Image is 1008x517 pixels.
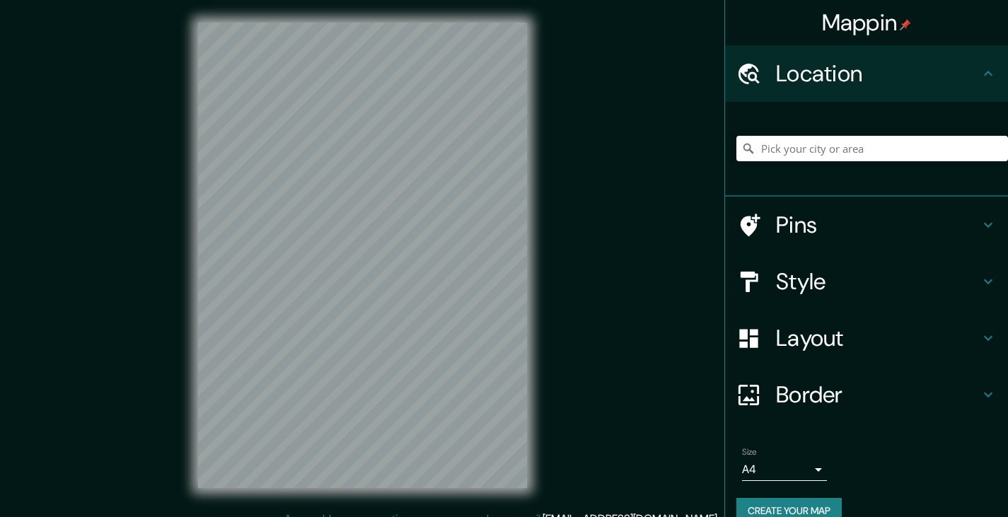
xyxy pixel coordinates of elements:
div: Pins [725,197,1008,253]
img: pin-icon.png [900,19,911,30]
div: Border [725,366,1008,423]
iframe: Help widget launcher [882,462,992,501]
label: Size [742,446,757,458]
canvas: Map [198,23,527,488]
div: A4 [742,458,827,481]
h4: Pins [776,211,980,239]
div: Style [725,253,1008,310]
h4: Style [776,267,980,296]
h4: Border [776,381,980,409]
input: Pick your city or area [736,136,1008,161]
h4: Mappin [822,8,912,37]
h4: Location [776,59,980,88]
h4: Layout [776,324,980,352]
div: Location [725,45,1008,102]
div: Layout [725,310,1008,366]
